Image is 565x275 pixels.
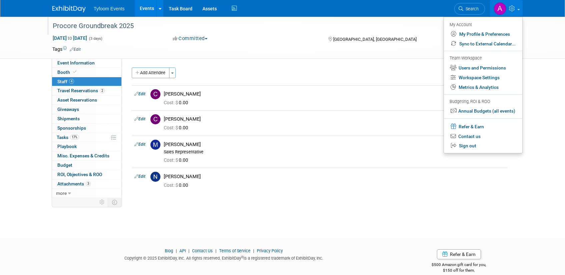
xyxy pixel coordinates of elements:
[444,83,522,92] a: Metrics & Analytics
[88,36,102,41] span: (3 days)
[57,79,74,84] span: Staff
[164,125,191,130] span: 0.00
[444,106,522,116] a: Annual Budgets (all events)
[52,35,87,41] span: [DATE] [DATE]
[52,142,121,151] a: Playbook
[57,97,97,103] span: Asset Reservations
[56,190,67,196] span: more
[70,47,81,52] a: Edit
[333,37,417,42] span: [GEOGRAPHIC_DATA], [GEOGRAPHIC_DATA]
[57,181,91,186] span: Attachments
[57,88,105,93] span: Travel Reservations
[73,70,76,74] i: Booth reservation complete
[444,39,522,49] a: Sync to External Calendar...
[164,116,505,122] div: [PERSON_NAME]
[463,6,479,11] span: Search
[52,133,121,142] a: Tasks17%
[52,86,121,95] a: Travel Reservations2
[50,20,475,32] div: Procore Groundbreak 2025
[251,248,256,253] span: |
[170,35,210,42] button: Committed
[174,248,178,253] span: |
[164,100,179,105] span: Cost: $
[134,92,145,96] a: Edit
[57,172,102,177] span: ROI, Objectives & ROO
[164,173,505,180] div: [PERSON_NAME]
[405,258,513,273] div: $500 Amazon gift card for you,
[164,182,191,188] span: 0.00
[96,198,108,207] td: Personalize Event Tab Strip
[192,248,213,253] a: Contact Us
[444,121,522,132] a: Refer & Earn
[257,248,283,253] a: Privacy Policy
[150,140,160,150] img: M.jpg
[150,114,160,124] img: C.jpg
[52,114,121,123] a: Shipments
[52,124,121,133] a: Sponsorships
[134,174,145,179] a: Edit
[134,117,145,121] a: Edit
[164,149,505,155] div: Sales Representative
[57,125,86,131] span: Sponsorships
[150,89,160,99] img: C.jpg
[444,29,522,39] a: My Profile & Preferences
[100,88,105,93] span: 2
[450,98,516,105] div: Budgeting, ROI & ROO
[405,268,513,273] div: $150 off for them.
[52,77,121,86] a: Staff4
[164,157,191,163] span: 0.00
[187,248,191,253] span: |
[86,181,91,186] span: 3
[164,141,505,148] div: [PERSON_NAME]
[67,35,73,41] span: to
[70,135,79,140] span: 17%
[69,79,74,84] span: 4
[164,100,191,105] span: 0.00
[164,125,179,130] span: Cost: $
[52,179,121,188] a: Attachments3
[52,254,395,261] div: Copyright © 2025 ExhibitDay, Inc. All rights reserved. ExhibitDay is a registered trademark of Ex...
[444,73,522,83] a: Workspace Settings
[437,249,481,259] a: Refer & Earn
[52,105,121,114] a: Giveaways
[164,91,505,97] div: [PERSON_NAME]
[219,248,250,253] a: Terms of Service
[57,70,78,75] span: Booth
[57,144,77,149] span: Playbook
[444,132,522,141] a: Contact us
[52,46,81,52] td: Tags
[494,2,506,15] img: Angie Nichols
[450,55,516,62] div: Team Workspace
[164,157,179,163] span: Cost: $
[450,20,516,28] div: My Account
[52,58,121,67] a: Event Information
[444,63,522,73] a: Users and Permissions
[134,142,145,147] a: Edit
[57,60,95,65] span: Event Information
[241,255,243,259] sup: ®
[150,172,160,182] img: N.jpg
[52,170,121,179] a: ROI, Objectives & ROO
[165,248,173,253] a: Blog
[454,3,485,15] a: Search
[214,248,218,253] span: |
[52,6,86,12] img: ExhibitDay
[57,162,72,168] span: Budget
[57,107,79,112] span: Giveaways
[108,198,122,207] td: Toggle Event Tabs
[52,68,121,77] a: Booth
[52,151,121,160] a: Misc. Expenses & Credits
[57,153,109,158] span: Misc. Expenses & Credits
[57,135,79,140] span: Tasks
[164,182,179,188] span: Cost: $
[52,161,121,170] a: Budget
[179,248,186,253] a: API
[444,141,522,151] a: Sign out
[52,189,121,198] a: more
[52,96,121,105] a: Asset Reservations
[132,67,169,78] button: Add Attendee
[57,116,80,121] span: Shipments
[94,6,125,11] span: Tyfoom Events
